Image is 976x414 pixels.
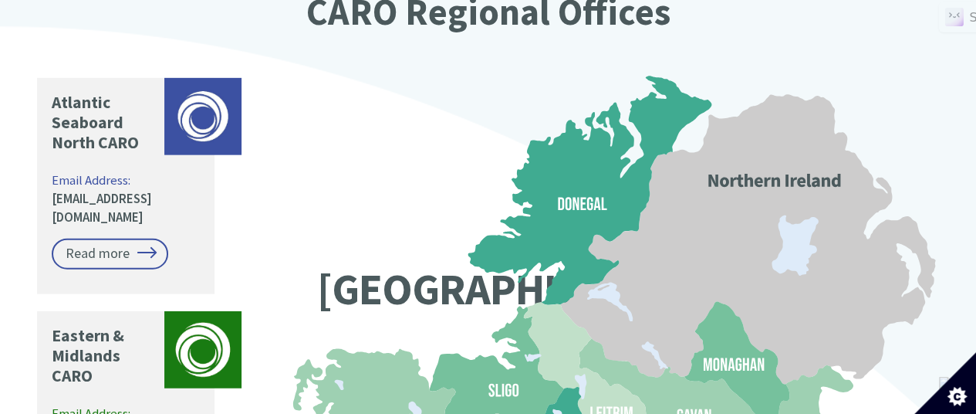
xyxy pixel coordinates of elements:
[52,171,202,226] p: Email Address:
[316,262,711,317] text: [GEOGRAPHIC_DATA]
[914,352,976,414] button: Set cookie preferences
[52,326,157,386] p: Eastern & Midlands CARO
[52,190,152,226] a: [EMAIL_ADDRESS][DOMAIN_NAME]
[52,239,168,270] a: Read more
[52,93,157,153] p: Atlantic Seaboard North CARO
